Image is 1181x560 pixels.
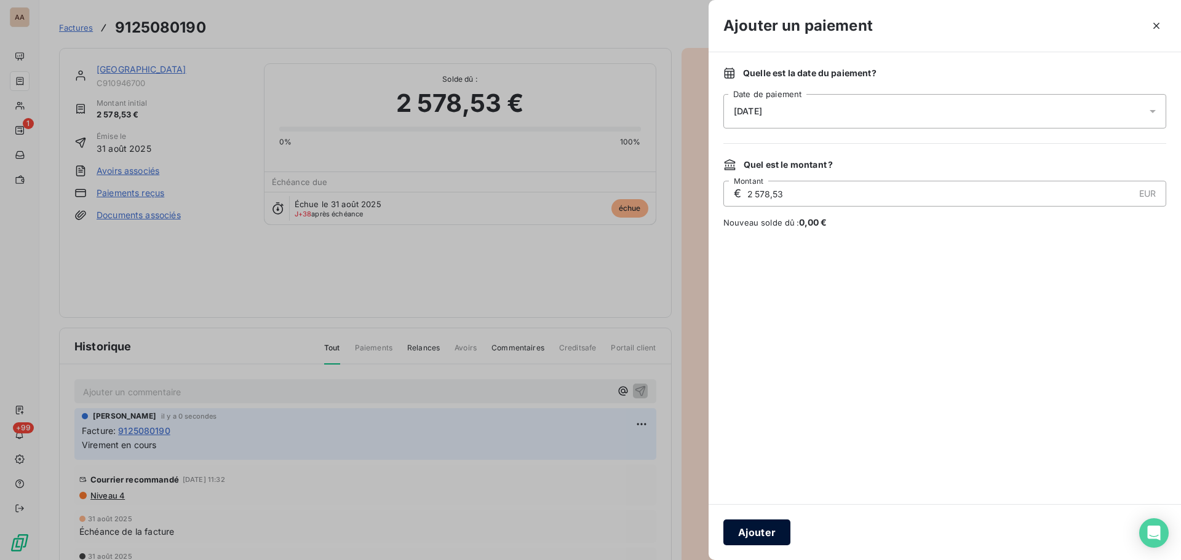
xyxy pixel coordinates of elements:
span: Quelle est la date du paiement ? [743,67,877,79]
span: 0,00 € [799,217,827,227]
span: Quel est le montant ? [744,159,833,171]
span: [DATE] [734,106,762,116]
h3: Ajouter un paiement [723,15,873,37]
span: Nouveau solde dû : [723,216,1166,229]
div: Open Intercom Messenger [1139,518,1169,548]
button: Ajouter [723,519,790,545]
